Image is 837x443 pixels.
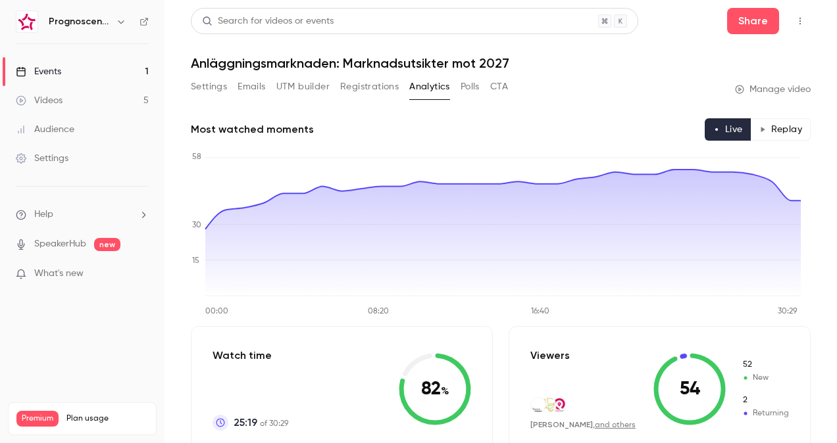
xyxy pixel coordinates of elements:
button: Analytics [409,76,450,97]
img: pqp.se [542,398,556,412]
span: What's new [34,267,84,281]
div: Audience [16,123,74,136]
li: help-dropdown-opener [16,208,149,221]
div: , [530,419,636,431]
span: New [742,372,789,384]
tspan: 15 [192,257,199,265]
p: Watch time [213,348,288,363]
span: 25:19 [234,415,257,431]
button: UTM builder [276,76,330,97]
a: and others [595,421,636,429]
tspan: 08:20 [368,308,389,315]
img: prognoscentret.se [552,398,567,412]
button: Replay [751,118,811,141]
button: Registrations [340,76,399,97]
tspan: 30 [192,221,201,229]
button: Polls [461,76,480,97]
tspan: 00:00 [205,308,228,315]
button: Share [727,8,779,34]
tspan: 30:29 [778,308,798,315]
p: Viewers [530,348,570,363]
img: Prognoscentret | Powered by Hubexo [16,11,38,32]
span: Returning [742,394,789,406]
button: CTA [490,76,508,97]
div: Search for videos or events [202,14,334,28]
button: Settings [191,76,227,97]
span: Help [34,208,53,221]
button: Emails [238,76,265,97]
tspan: 58 [192,153,201,161]
span: Returning [742,408,789,419]
h6: Prognoscentret | Powered by Hubexo [49,15,111,28]
img: forsen.com [531,398,545,412]
a: Manage video [735,83,811,96]
span: New [742,359,789,371]
h2: Most watched moments [191,122,314,137]
span: Plan usage [66,413,148,424]
p: of 30:29 [234,415,288,431]
div: Settings [16,152,68,165]
a: SpeakerHub [34,237,86,251]
div: Events [16,65,61,78]
tspan: 16:40 [531,308,549,315]
span: [PERSON_NAME] [530,420,593,429]
h1: Anläggningsmarknaden: Marknadsutsikter mot 2027 [191,55,811,71]
button: Live [705,118,751,141]
div: Videos [16,94,63,107]
iframe: Noticeable Trigger [133,268,149,280]
span: new [94,238,120,251]
span: Premium [16,411,59,427]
